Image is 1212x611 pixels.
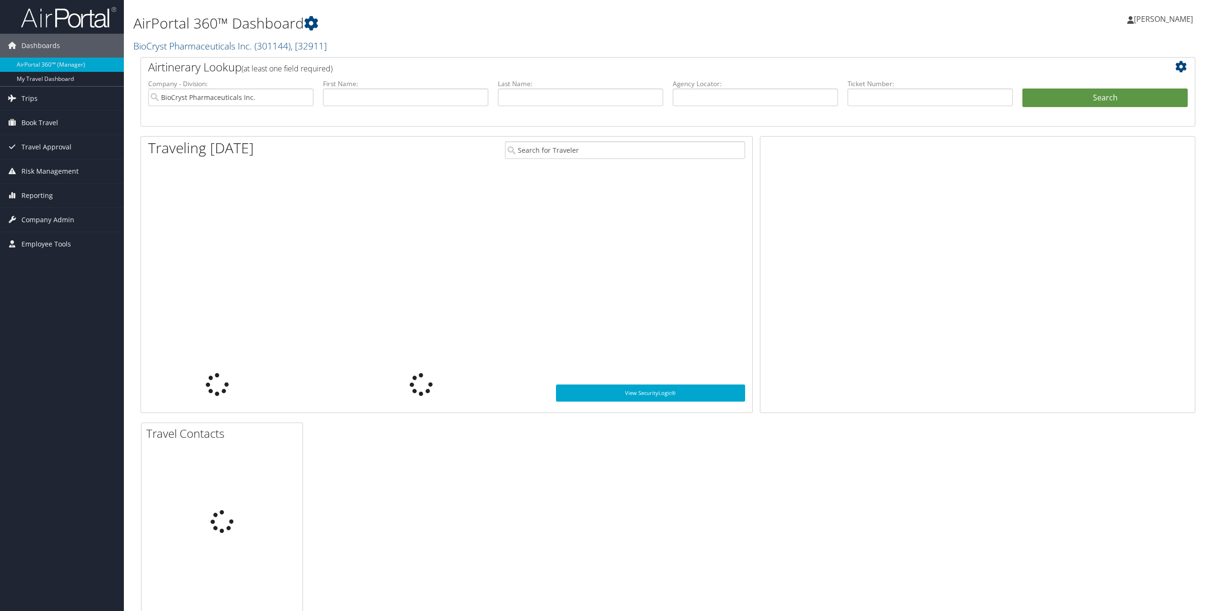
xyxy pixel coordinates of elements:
label: Ticket Number: [848,79,1013,89]
span: (at least one field required) [242,63,333,74]
span: [PERSON_NAME] [1134,14,1193,24]
span: Reporting [21,184,53,207]
label: Agency Locator: [673,79,838,89]
a: [PERSON_NAME] [1127,5,1202,33]
h2: Airtinerary Lookup [148,59,1100,75]
a: View SecurityLogic® [556,384,746,402]
label: Last Name: [498,79,663,89]
input: Search for Traveler [505,141,746,159]
span: Risk Management [21,159,79,183]
span: Travel Approval [21,135,71,159]
span: Employee Tools [21,232,71,256]
label: First Name: [323,79,488,89]
h2: Travel Contacts [146,425,303,442]
span: Dashboards [21,34,60,58]
img: airportal-logo.png [21,6,116,29]
span: Trips [21,87,38,110]
span: , [ 32911 ] [291,39,327,52]
span: Company Admin [21,208,74,232]
h1: Traveling [DATE] [148,138,254,158]
h1: AirPortal 360™ Dashboard [133,13,846,33]
span: Book Travel [21,111,58,135]
span: ( 301144 ) [254,39,291,52]
a: BioCryst Pharmaceuticals Inc. [133,39,327,52]
label: Company - Division: [148,79,313,89]
button: Search [1022,89,1188,108]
